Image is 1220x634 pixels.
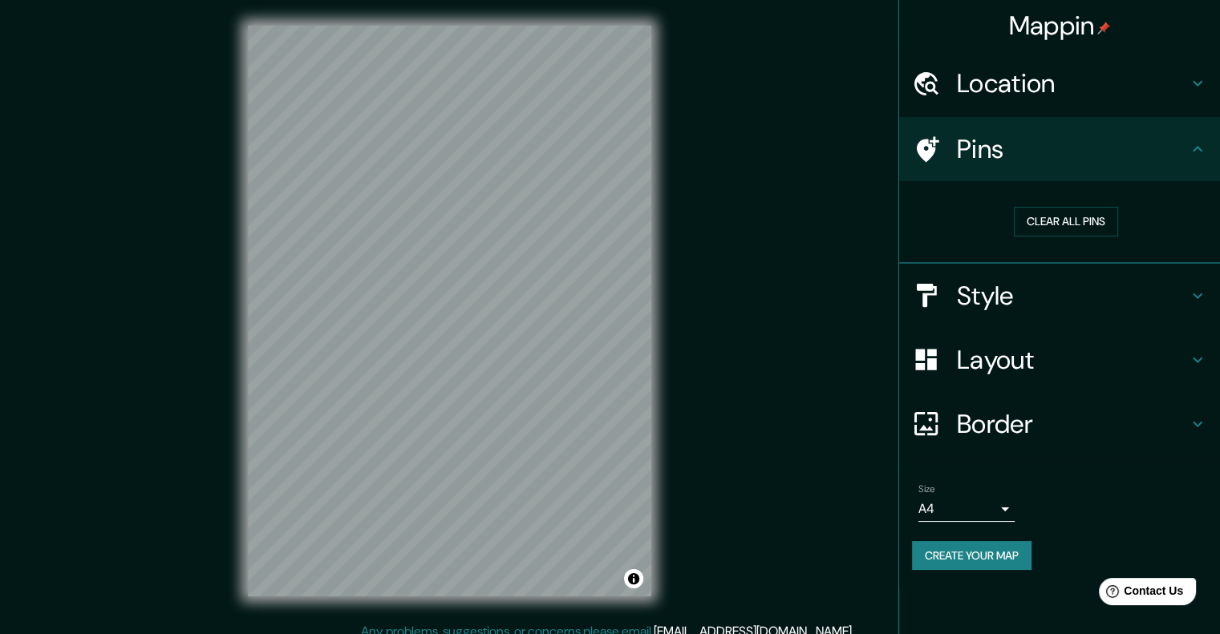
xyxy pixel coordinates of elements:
[957,344,1188,376] h4: Layout
[899,392,1220,456] div: Border
[899,51,1220,115] div: Location
[957,280,1188,312] h4: Style
[957,133,1188,165] h4: Pins
[918,482,935,495] label: Size
[899,328,1220,392] div: Layout
[248,26,651,596] canvas: Map
[1077,571,1202,616] iframe: Help widget launcher
[1014,207,1118,236] button: Clear all pins
[1097,22,1110,34] img: pin-icon.png
[899,117,1220,181] div: Pins
[1009,10,1111,42] h4: Mappin
[957,408,1188,440] h4: Border
[912,541,1032,571] button: Create your map
[957,67,1188,99] h4: Location
[899,264,1220,328] div: Style
[918,496,1015,522] div: A4
[624,569,643,588] button: Toggle attribution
